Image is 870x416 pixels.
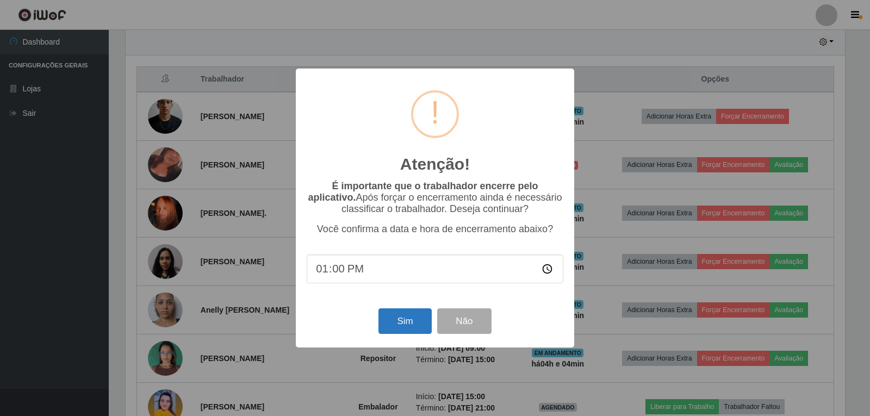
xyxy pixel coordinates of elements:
[308,181,538,203] b: É importante que o trabalhador encerre pelo aplicativo.
[400,154,470,174] h2: Atenção!
[378,308,431,334] button: Sim
[437,308,491,334] button: Não
[307,181,563,215] p: Após forçar o encerramento ainda é necessário classificar o trabalhador. Deseja continuar?
[307,223,563,235] p: Você confirma a data e hora de encerramento abaixo?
